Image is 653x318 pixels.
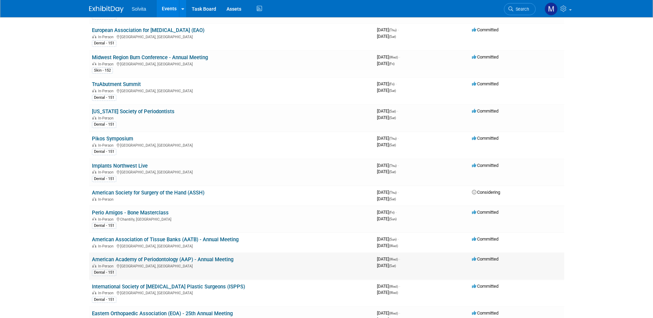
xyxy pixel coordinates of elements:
span: In-Person [98,217,116,222]
span: [DATE] [377,115,396,120]
span: (Wed) [389,311,398,315]
div: [GEOGRAPHIC_DATA], [GEOGRAPHIC_DATA] [92,142,371,148]
a: Eastern Orthopaedic Association (EOA) - 25th Annual Meeting [92,310,233,317]
span: [DATE] [377,284,400,289]
a: Search [504,3,536,15]
span: Committed [472,256,498,262]
a: Pikos Symposium [92,136,133,142]
a: Midwest Region Burn Conference - Annual Meeting [92,54,208,61]
span: (Sat) [389,143,396,147]
span: (Thu) [389,164,397,168]
span: - [399,310,400,316]
span: [DATE] [377,163,399,168]
div: Dental - 151 [92,149,116,155]
img: In-Person Event [92,143,96,147]
span: (Thu) [389,28,397,32]
span: Committed [472,284,498,289]
div: Dental - 151 [92,95,116,101]
div: Dental - 151 [92,297,116,303]
span: (Sat) [389,109,396,113]
span: Committed [472,310,498,316]
span: (Fri) [389,82,394,86]
span: (Wed) [389,244,398,248]
span: (Sat) [389,170,396,174]
span: [DATE] [377,243,398,248]
span: [DATE] [377,169,396,174]
span: - [397,108,398,114]
span: Solvita [132,6,146,12]
span: (Sat) [389,116,396,120]
span: (Fri) [389,211,394,214]
span: Committed [472,210,498,215]
span: (Sat) [389,197,396,201]
div: [GEOGRAPHIC_DATA], [GEOGRAPHIC_DATA] [92,290,371,295]
span: - [396,210,397,215]
span: - [398,27,399,32]
span: (Thu) [389,137,397,140]
span: Search [513,7,529,12]
span: In-Person [98,62,116,66]
a: TruAbutment Summit [92,81,141,87]
a: [US_STATE] Society of Periodontists [92,108,175,115]
a: Perio Amigos - Bone Masterclass [92,210,169,216]
span: [DATE] [377,256,400,262]
span: [DATE] [377,236,399,242]
span: (Wed) [389,291,398,295]
span: (Wed) [389,285,398,288]
span: [DATE] [377,210,397,215]
span: [DATE] [377,88,396,93]
span: In-Person [98,35,116,39]
div: Chantilly, [GEOGRAPHIC_DATA] [92,216,371,222]
span: In-Person [98,197,116,202]
span: In-Person [98,116,116,120]
a: Implants Northwest Live [92,163,148,169]
img: In-Person Event [92,217,96,221]
div: [GEOGRAPHIC_DATA], [GEOGRAPHIC_DATA] [92,61,371,66]
a: International Society of [MEDICAL_DATA] Plastic Surgeons (ISPPS) [92,284,245,290]
span: [DATE] [377,136,399,141]
span: [DATE] [377,81,397,86]
span: [DATE] [377,310,400,316]
span: (Sat) [389,264,396,268]
span: Considering [472,190,500,195]
img: In-Person Event [92,244,96,247]
span: In-Person [98,244,116,248]
span: (Fri) [389,62,394,66]
span: Committed [472,27,498,32]
span: - [399,284,400,289]
div: [GEOGRAPHIC_DATA], [GEOGRAPHIC_DATA] [92,169,371,174]
span: Committed [472,54,498,60]
span: Committed [472,163,498,168]
img: In-Person Event [92,197,96,201]
span: In-Person [98,170,116,174]
span: - [398,236,399,242]
span: [DATE] [377,216,397,221]
span: [DATE] [377,290,398,295]
span: [DATE] [377,263,396,268]
span: In-Person [98,264,116,268]
span: Committed [472,108,498,114]
span: - [399,54,400,60]
span: [DATE] [377,142,396,147]
a: American Association of Tissue Banks (AATB) - Annual Meeting [92,236,239,243]
span: [DATE] [377,108,398,114]
span: [DATE] [377,27,399,32]
span: (Wed) [389,257,398,261]
img: In-Person Event [92,170,96,173]
span: - [398,190,399,195]
span: In-Person [98,291,116,295]
img: Matthew Burns [545,2,558,15]
span: - [399,256,400,262]
div: Dental - 151 [92,269,116,276]
img: In-Person Event [92,291,96,294]
span: (Thu) [389,191,397,194]
span: - [396,81,397,86]
span: [DATE] [377,54,400,60]
img: In-Person Event [92,116,96,119]
div: Dental - 151 [92,121,116,128]
div: Dental - 151 [92,223,116,229]
img: In-Person Event [92,35,96,38]
img: In-Person Event [92,89,96,92]
a: European Association for [MEDICAL_DATA] (EAO) [92,27,204,33]
span: Committed [472,81,498,86]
